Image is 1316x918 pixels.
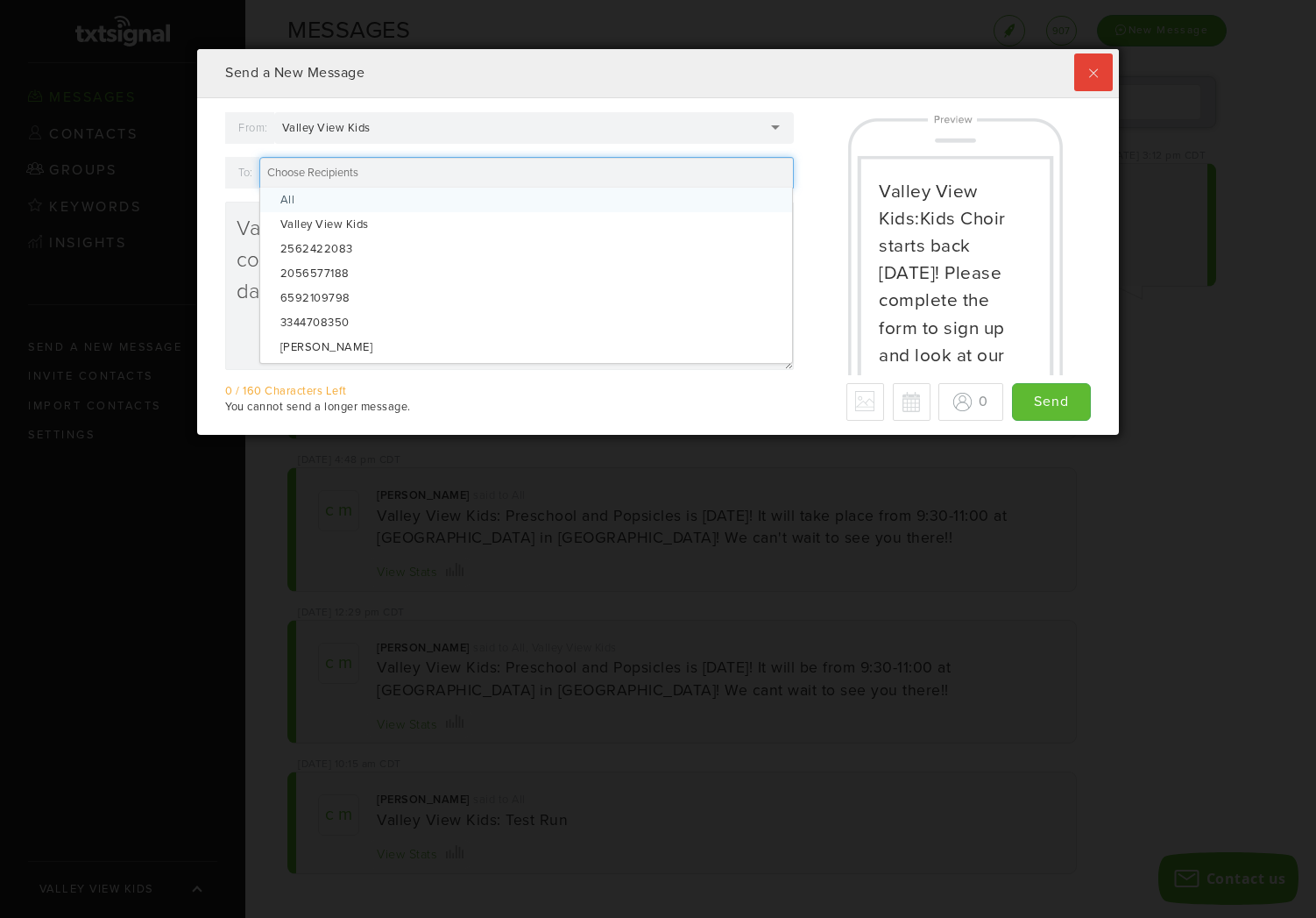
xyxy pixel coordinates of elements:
span: 0 / 160 [225,384,262,398]
div: 2058071949 [260,359,792,384]
label: From: [238,116,268,140]
input: Choose Recipients [267,165,364,181]
span: Characters Left [265,384,347,398]
label: To: [238,160,253,185]
div: Valley View Kids:Kids Choir starts back [DATE]! Please complete the form to sign up and look at o... [879,178,1030,479]
span: Send a New Message [225,64,364,82]
button: 0 [938,383,1003,421]
div: Valley View Kids [282,120,392,136]
div: 2562422083 [260,237,792,261]
div: Valley View Kids [260,212,792,237]
div: 2056577188 [260,261,792,286]
div: 3344708350 [260,310,792,335]
div: [PERSON_NAME] [260,335,792,359]
div: You cannot send a longer message. [225,399,411,415]
div: 6592109798 [260,286,792,310]
div: All [260,188,792,212]
input: Send [1012,383,1091,421]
